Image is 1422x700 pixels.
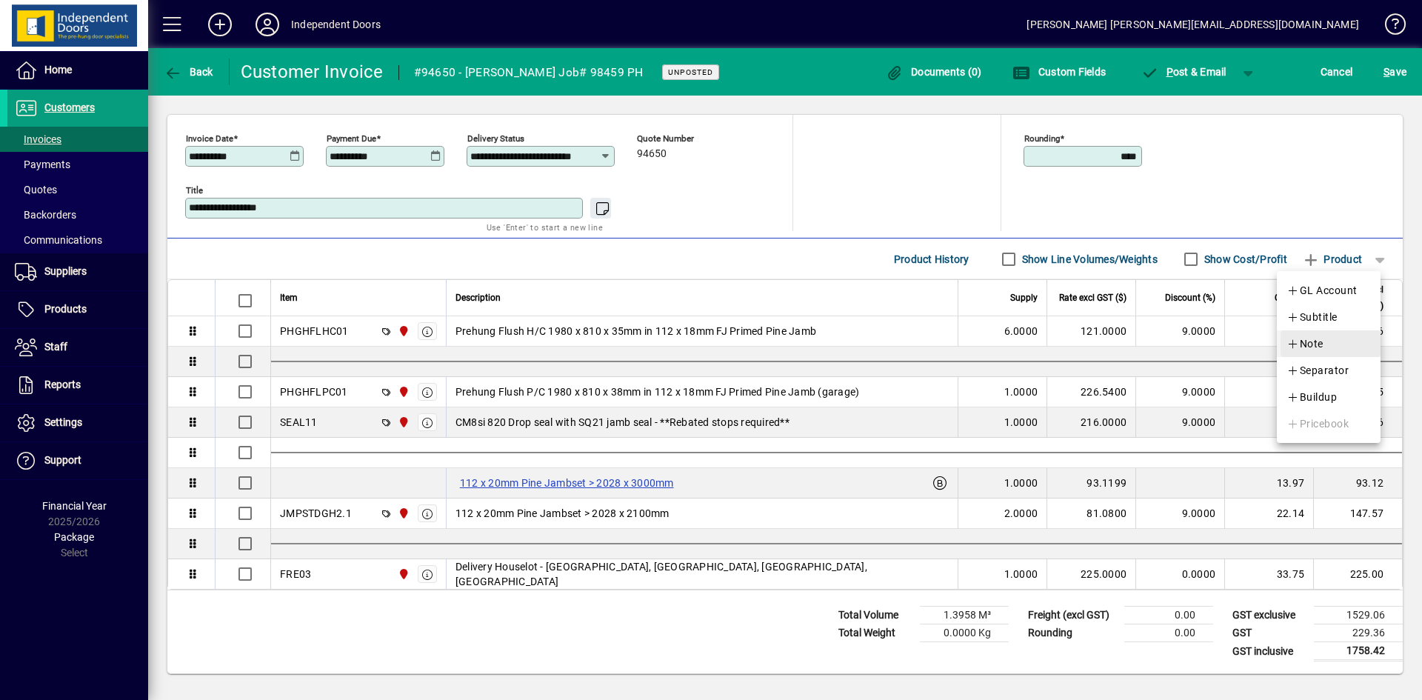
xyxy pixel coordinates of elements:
[1286,415,1349,433] span: Pricebook
[1277,330,1381,357] button: Note
[1277,304,1381,330] button: Subtitle
[1286,308,1338,326] span: Subtitle
[1277,410,1381,437] button: Pricebook
[1277,384,1381,410] button: Buildup
[1277,277,1381,304] button: GL Account
[1286,281,1358,299] span: GL Account
[1277,357,1381,384] button: Separator
[1286,361,1349,379] span: Separator
[1286,335,1323,353] span: Note
[1286,388,1337,406] span: Buildup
